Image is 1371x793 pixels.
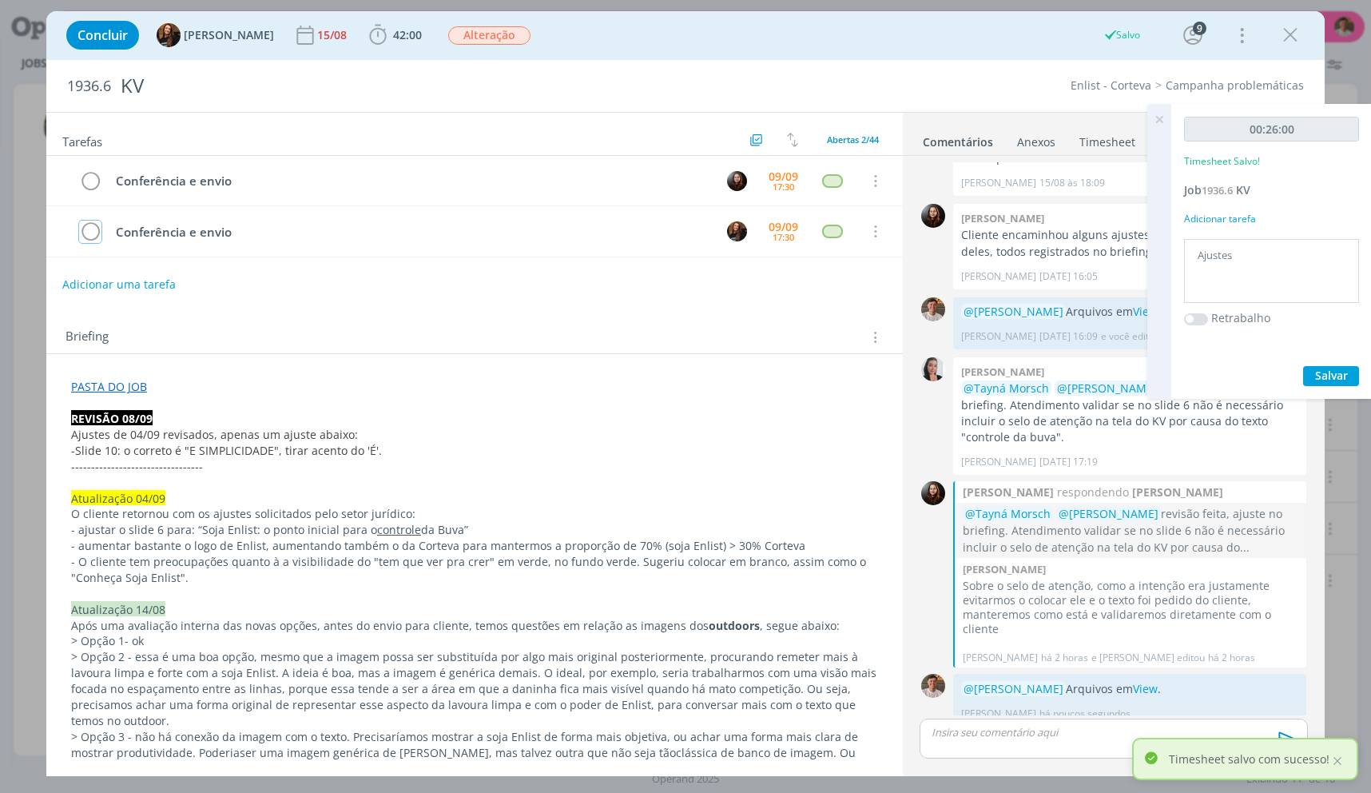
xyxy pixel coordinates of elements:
[1132,484,1223,500] strong: [PERSON_NAME]
[71,602,165,617] span: Atualização 14/08
[317,30,350,41] div: 15/08
[421,522,468,537] span: da Buva”
[66,327,109,348] span: Briefing
[447,26,531,46] button: Alteração
[240,745,676,760] span: ser uma imagem genérica de [PERSON_NAME], mas talvez outra que não seja tão
[1059,506,1158,521] span: @[PERSON_NAME]
[71,443,382,458] span: -Slide 10: o correto é "E SIMPLICIDADE", tirar acento do 'É'.
[963,505,1298,556] p: revisão feita, ajuste no briefing. Atendimento validar se no slide 6 não é necessário incluir o s...
[71,506,415,521] span: O cliente retornou com os ajustes solicitados pelo setor jurídico:
[66,21,139,50] button: Concluir
[71,649,878,728] p: > Opção 2 - essa é uma boa opção, mesmo que a imagem possa ser substituída por algo mais original...
[109,222,712,242] div: Conferência e envio
[773,233,794,241] div: 17:30
[921,674,945,698] img: T
[961,329,1036,344] p: [PERSON_NAME]
[71,459,203,474] span: ---------------------------------
[725,169,749,193] button: E
[1236,182,1250,197] span: KV
[1169,751,1329,767] p: Timesheet salvo com sucesso!
[1039,707,1131,721] span: há poucos segundos
[1079,127,1136,150] a: Timesheet
[71,554,869,585] span: - O cliente tem preocupações quanto à a visibilidade do "tem que ver pra crer" em verde, no fundo...
[71,491,165,506] span: Atualização 04/09
[727,221,747,241] img: T
[1103,28,1140,42] div: Salvo
[77,29,128,42] span: Concluir
[961,176,1036,190] p: [PERSON_NAME]
[963,505,1298,556] div: @@1049745@@ @@1099412@@ revisão feita, ajuste no briefing. Atendimento validar se no slide 6 não ...
[157,23,181,47] img: T
[62,270,177,299] button: Adicionar uma tarefa
[963,579,1298,637] p: Sobre o selo de atenção, como a intenção era justamente evitarmos o colocar ele e o texto foi ped...
[827,133,879,145] span: Abertas 2/44
[1039,176,1105,190] span: 15/08 às 18:09
[365,22,426,48] button: 42:00
[922,127,994,150] a: Comentários
[964,681,1063,696] span: @[PERSON_NAME]
[46,11,1325,776] div: dialog
[1039,329,1098,344] span: [DATE] 16:09
[961,227,1298,260] p: Cliente encaminhou alguns ajustes solicitados pelo jurídico deles, todos registrados no briefing ...
[1184,182,1250,197] a: Job1936.6KV
[114,66,782,106] div: KV
[961,381,1298,446] p: revisão feita, ajuste no briefing. Atendimento validar se no slide 6 não é necessário incluir o s...
[963,651,1038,665] p: [PERSON_NAME]
[550,760,556,775] span: e
[1039,269,1098,284] span: [DATE] 16:05
[961,211,1044,225] b: [PERSON_NAME]
[964,381,1049,396] span: @Tayná Morsch
[1057,381,1157,396] span: @[PERSON_NAME]
[961,681,1298,697] p: Arquivos em .
[71,522,377,537] span: - ajustar o slide 6 para: “Soja Enlist: o ponto inicial para o
[965,506,1051,521] span: @Tayná Morsch
[109,171,712,191] div: Conferência e envio
[1101,329,1160,344] span: e você editou
[1180,22,1206,48] button: 9
[921,297,945,321] img: T
[963,484,1054,500] strong: [PERSON_NAME]
[1184,154,1260,169] p: Timesheet Salvo!
[71,427,358,442] span: Ajustes de 04/09 revisados, apenas um ajuste abaixo:
[1211,309,1270,326] label: Retrabalho
[921,204,945,228] img: E
[921,357,945,381] img: C
[62,130,102,149] span: Tarefas
[769,221,798,233] div: 09/09
[71,379,147,394] a: PASTA DO JOB
[964,304,1063,319] span: @[PERSON_NAME]
[1202,183,1233,197] span: 1936.6
[71,729,878,777] p: > Opção 3 - não há conexão da imagem com o texto. Precisaríamos mostrar a soja Enlist de forma ma...
[1208,651,1255,665] span: há 2 horas
[961,304,1298,320] p: Arquivos em .
[1184,212,1359,226] div: Adicionar tarefa
[71,633,878,649] p: > Opção 1- ok
[1193,22,1206,35] div: 9
[961,455,1036,469] p: [PERSON_NAME]
[961,269,1036,284] p: [PERSON_NAME]
[709,760,837,775] span: ®". Trocar o "é" por "e".
[393,27,422,42] span: 42:00
[1041,651,1088,665] span: há 2 horas
[71,411,153,426] strong: REVISÃO 08/09
[1054,484,1132,500] span: respondendo
[963,562,1046,576] b: [PERSON_NAME]
[377,522,421,537] u: controle
[1091,651,1205,665] span: e [PERSON_NAME] editou
[157,23,274,47] button: T[PERSON_NAME]
[709,618,760,633] strong: outdoors
[1017,134,1055,150] div: Anexos
[961,365,1044,379] b: [PERSON_NAME]
[1039,455,1098,469] span: [DATE] 17:19
[725,219,749,243] button: T
[1315,368,1348,383] span: Salvar
[773,182,794,191] div: 17:30
[184,30,274,41] span: [PERSON_NAME]
[1133,681,1158,696] a: View
[727,171,747,191] img: E
[961,707,1036,721] p: [PERSON_NAME]
[1133,304,1158,319] a: View
[448,26,531,45] span: Alteração
[1071,78,1151,93] a: Enlist - Corteva
[921,481,945,505] img: E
